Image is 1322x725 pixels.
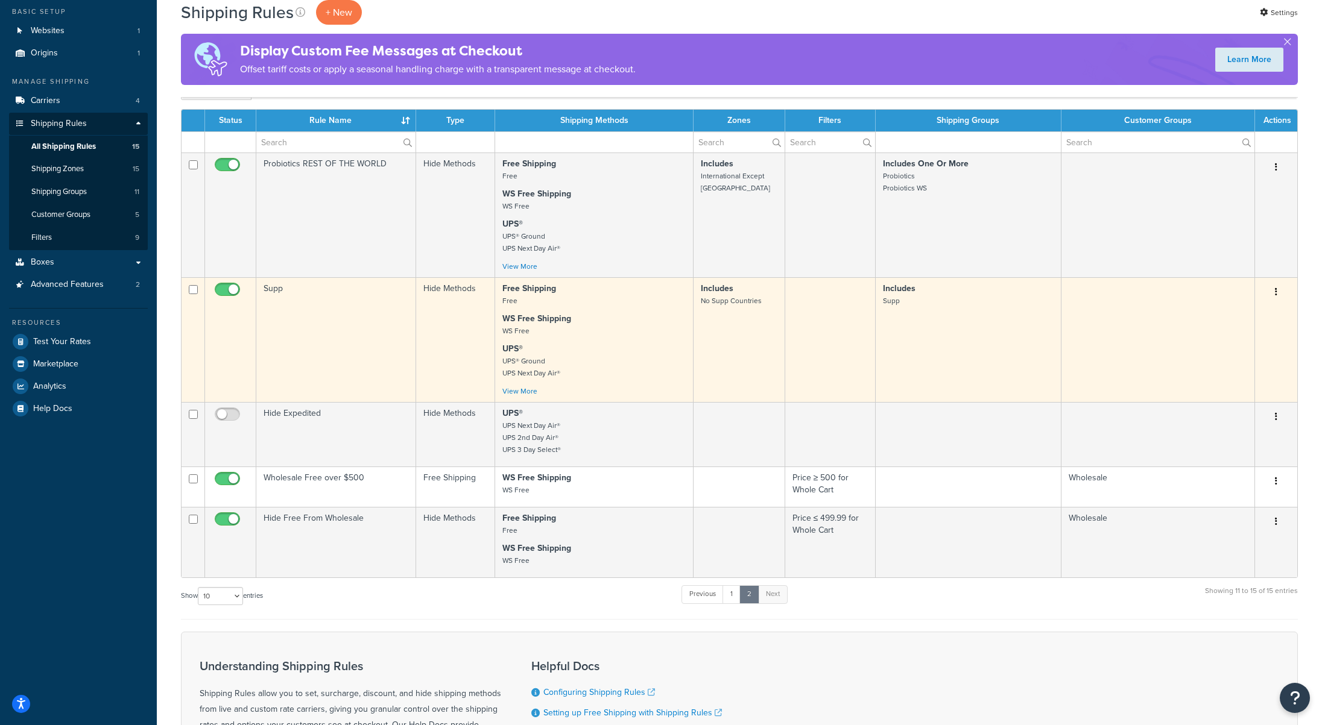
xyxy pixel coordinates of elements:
small: Probiotics Probiotics WS [883,171,927,193]
a: Learn More [1215,48,1283,72]
li: Marketplace [9,353,148,375]
a: Origins 1 [9,42,148,64]
th: Type [416,110,496,131]
h3: Helpful Docs [531,659,729,673]
span: Customer Groups [31,210,90,220]
label: Show entries [181,587,263,605]
th: Filters [785,110,876,131]
li: Customer Groups [9,204,148,226]
span: 11 [134,187,139,197]
div: Resources [9,318,148,328]
h4: Display Custom Fee Messages at Checkout [240,41,636,61]
span: Shipping Rules [31,119,87,129]
small: Free [502,295,517,306]
strong: UPS® [502,218,523,230]
a: 2 [739,585,759,603]
td: Hide Expedited [256,402,416,466]
small: Free [502,171,517,181]
td: Supp [256,277,416,402]
p: Offset tariff costs or apply a seasonal handling charge with a transparent message at checkout. [240,61,636,78]
span: 4 [136,96,140,106]
span: Shipping Groups [31,187,87,197]
td: Wholesale [1061,466,1255,507]
input: Search [694,132,784,152]
td: Price ≥ 500 for Whole Cart [785,466,876,507]
div: Basic Setup [9,7,148,17]
th: Shipping Groups [876,110,1061,131]
a: All Shipping Rules 15 [9,136,148,158]
li: All Shipping Rules [9,136,148,158]
li: Shipping Rules [9,113,148,250]
a: 1 [723,585,741,603]
span: 15 [133,164,139,174]
input: Search [1061,132,1254,152]
strong: WS Free Shipping [502,542,571,554]
a: Advanced Features 2 [9,274,148,296]
small: Free [502,525,517,536]
strong: WS Free Shipping [502,471,571,484]
a: Setting up Free Shipping with Shipping Rules [543,706,722,719]
td: Hide Free From Wholesale [256,507,416,577]
li: Websites [9,20,148,42]
a: Help Docs [9,398,148,419]
strong: WS Free Shipping [502,312,571,325]
small: WS Free [502,201,530,212]
a: Analytics [9,375,148,397]
th: Actions [1255,110,1297,131]
a: Configuring Shipping Rules [543,686,655,698]
small: WS Free [502,485,530,495]
td: Probiotics REST OF THE WORLD [256,152,416,277]
strong: Includes [701,282,733,295]
strong: Includes [701,157,733,170]
li: Shipping Zones [9,158,148,180]
li: Shipping Groups [9,181,148,203]
li: Advanced Features [9,274,148,296]
span: Websites [31,26,65,36]
span: Filters [31,233,52,243]
span: 15 [132,142,139,152]
small: WS Free [502,555,530,566]
a: Boxes [9,251,148,274]
strong: Free Shipping [502,157,556,170]
span: Advanced Features [31,280,104,290]
h1: Shipping Rules [181,1,294,24]
td: Free Shipping [416,466,496,507]
td: Wholesale Free over $500 [256,466,416,507]
td: Hide Methods [416,402,496,466]
span: Analytics [33,381,66,392]
th: Status [205,110,256,131]
small: UPS® Ground UPS Next Day Air® [502,356,560,378]
small: No Supp Countries [701,295,762,306]
td: Hide Methods [416,152,496,277]
small: WS Free [502,325,530,336]
img: duties-banner-06bc72dcb5fe05cb3f9472aba00be2ae8eb53ab6f0d8bb03d382ba314ac3c341.png [181,34,240,85]
span: Origins [31,48,58,58]
th: Customer Groups [1061,110,1255,131]
strong: Includes One Or More [883,157,969,170]
a: Carriers 4 [9,90,148,112]
a: Websites 1 [9,20,148,42]
span: Help Docs [33,404,72,414]
span: All Shipping Rules [31,142,96,152]
strong: UPS® [502,407,523,419]
span: 2 [136,280,140,290]
small: UPS Next Day Air® UPS 2nd Day Air® UPS 3 Day Select® [502,420,561,455]
h3: Understanding Shipping Rules [200,659,501,673]
th: Shipping Methods [495,110,694,131]
span: Test Your Rates [33,337,91,347]
th: Zones [694,110,785,131]
li: Origins [9,42,148,64]
td: Price ≤ 499.99 for Whole Cart [785,507,876,577]
span: Shipping Zones [31,164,84,174]
a: Previous [682,585,724,603]
input: Search [785,132,875,152]
a: Test Your Rates [9,331,148,353]
a: Shipping Groups 11 [9,181,148,203]
small: International Except [GEOGRAPHIC_DATA] [701,171,770,193]
strong: UPS® [502,342,523,355]
a: Next [758,585,788,603]
span: 5 [135,210,139,220]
